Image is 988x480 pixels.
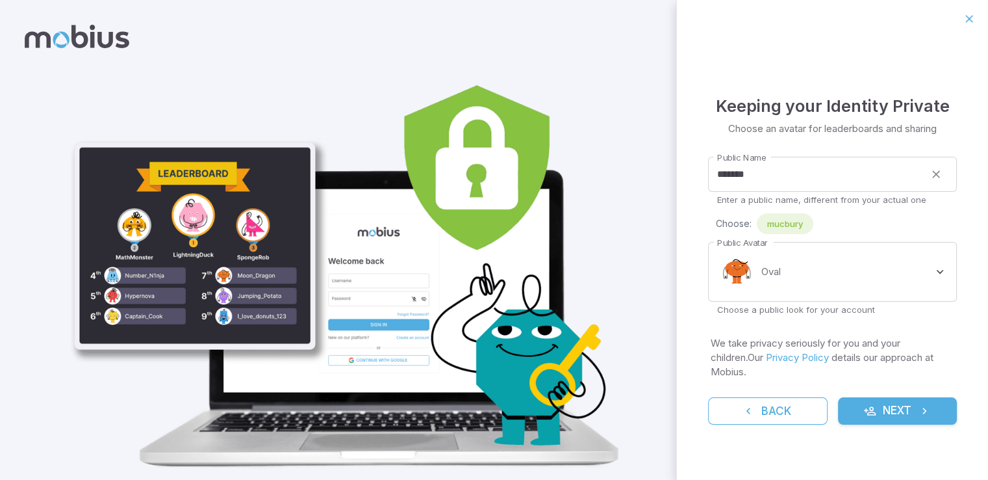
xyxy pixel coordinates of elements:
[717,237,767,249] label: Public Avatar
[757,213,813,234] div: mucbury
[838,397,957,425] button: Next
[717,152,766,164] label: Public Name
[717,304,948,315] p: Choose a public look for your account
[761,265,781,279] p: Oval
[766,351,829,364] a: Privacy Policy
[717,252,756,291] img: oval.svg
[716,93,950,119] h4: Keeping your Identity Private
[717,194,948,206] p: Enter a public name, different from your actual one
[64,36,633,479] img: parent_3-illustration
[728,122,937,136] p: Choose an avatar for leaderboards and sharing
[757,217,813,230] span: mucbury
[708,397,828,425] button: Back
[716,213,957,234] div: Choose:
[924,163,948,186] button: clear
[711,336,954,379] p: We take privacy seriously for you and your children. Our details our approach at Mobius.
